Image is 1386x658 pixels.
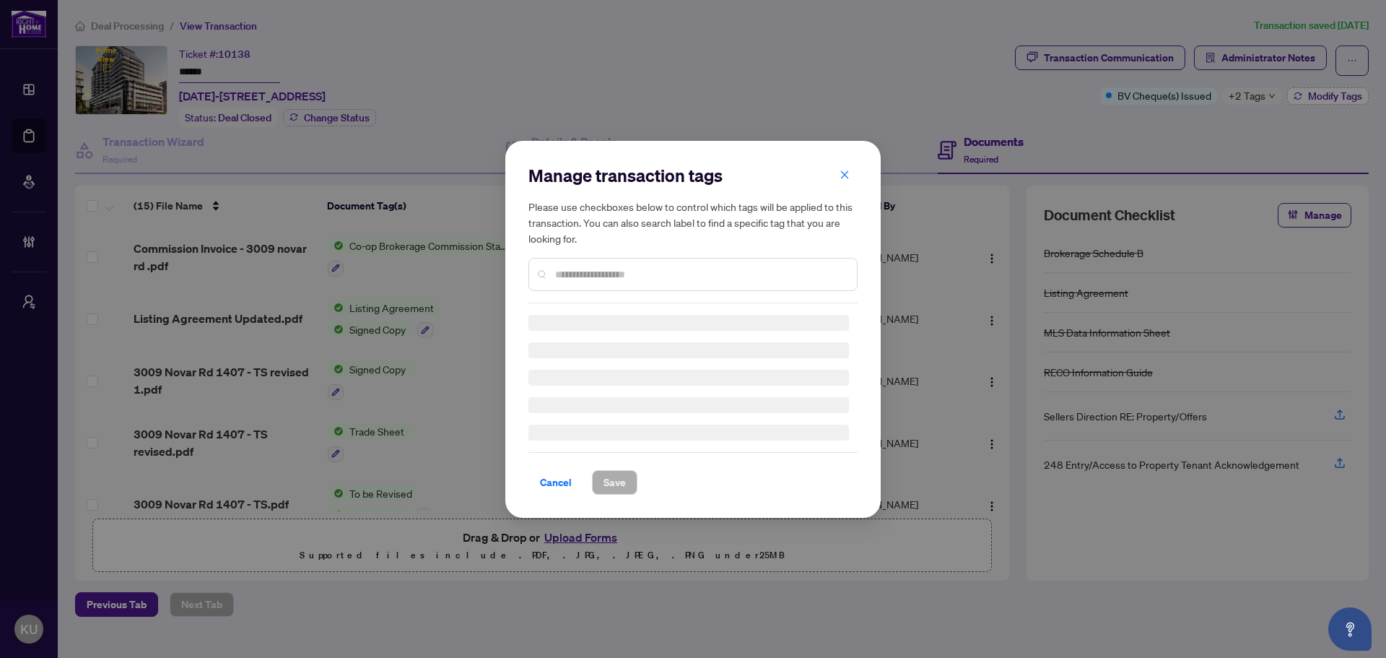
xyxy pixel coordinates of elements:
h5: Please use checkboxes below to control which tags will be applied to this transaction. You can al... [528,199,858,246]
span: close [840,169,850,179]
h2: Manage transaction tags [528,164,858,187]
span: Cancel [540,471,572,494]
button: Save [592,470,637,495]
button: Cancel [528,470,583,495]
button: Open asap [1328,607,1372,651]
